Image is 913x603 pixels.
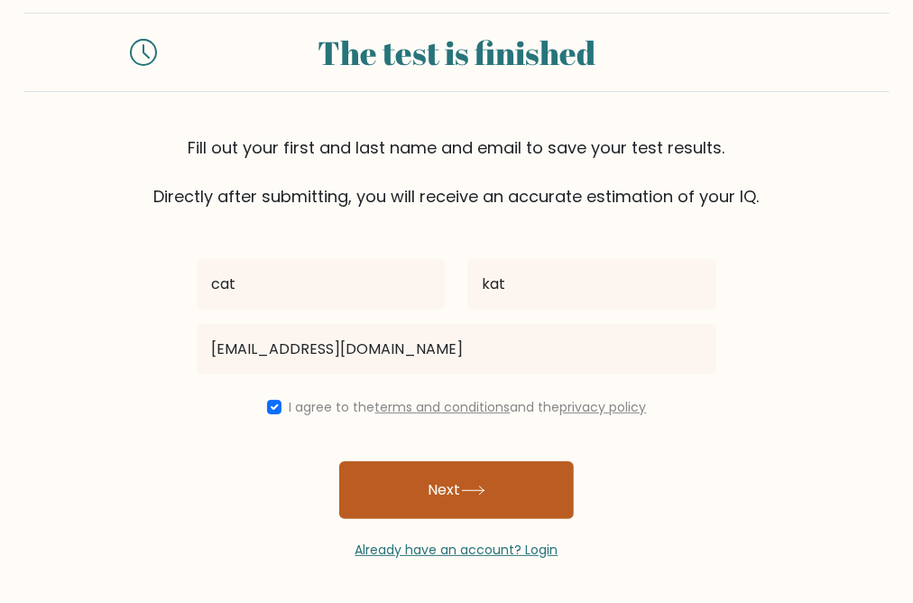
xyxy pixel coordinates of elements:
button: Next [339,461,574,519]
label: I agree to the and the [290,398,647,416]
a: Already have an account? Login [355,541,558,559]
a: terms and conditions [375,398,511,416]
input: Email [197,324,716,375]
input: Last name [467,259,716,310]
div: The test is finished [179,28,734,77]
a: privacy policy [560,398,647,416]
div: Fill out your first and last name and email to save your test results. Directly after submitting,... [23,135,890,209]
input: First name [197,259,446,310]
